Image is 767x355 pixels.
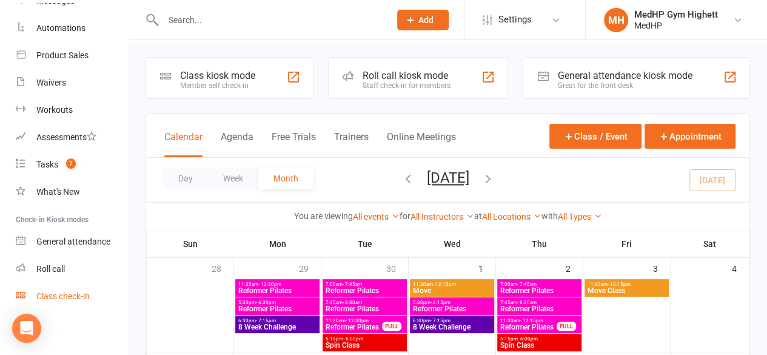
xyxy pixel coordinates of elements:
span: 11:30am [325,318,383,323]
span: - 12:15pm [433,282,456,287]
div: Great for the front desk [557,81,692,90]
a: Automations [16,15,128,42]
span: - 12:30pm [346,318,369,323]
div: Member self check-in [180,81,255,90]
span: 6:30pm [238,318,317,323]
span: 11:30am [238,282,317,287]
span: - 7:45am [343,282,362,287]
a: Waivers [16,69,128,96]
a: Assessments [16,124,128,151]
div: General attendance kiosk mode [557,70,692,81]
a: All Locations [482,212,541,221]
span: Reformer Pilates [325,323,383,331]
div: Roll call [36,264,65,274]
div: General attendance [36,237,110,246]
div: FULL [382,322,401,331]
div: 29 [299,258,321,278]
span: - 6:15pm [430,300,450,305]
span: Settings [498,6,532,33]
span: - 8:30am [517,300,537,305]
div: Staff check-in for members [363,81,450,90]
div: 3 [653,258,670,278]
input: Search... [159,12,382,29]
button: Calendar [164,131,203,157]
a: All Types [558,212,602,221]
span: - 6:30pm [256,300,276,305]
span: - 7:15pm [430,318,450,323]
span: 8 Week Challenge [412,323,492,331]
div: 30 [386,258,408,278]
th: Mon [234,231,321,257]
button: Month [258,167,313,189]
div: What's New [36,187,80,197]
th: Fri [583,231,671,257]
div: MedHP Gym Highett [634,9,718,20]
div: 4 [732,258,749,278]
a: Roll call [16,255,128,283]
span: 8 Week Challenge [238,323,317,331]
span: Spin Class [500,342,579,349]
a: All events [353,212,400,221]
span: Reformer Pilates [238,305,317,313]
th: Sun [147,231,234,257]
button: Online Meetings [387,131,456,157]
th: Sat [671,231,749,257]
div: Workouts [36,105,73,115]
div: FULL [557,322,576,331]
span: 5:30pm [412,300,492,305]
div: Class check-in [36,291,90,301]
th: Thu [496,231,583,257]
div: MedHP [634,20,718,31]
div: Assessments [36,132,96,142]
a: General attendance kiosk mode [16,228,128,255]
span: - 7:45am [517,282,537,287]
div: Class kiosk mode [180,70,255,81]
span: Move [412,287,492,294]
span: 7:45am [325,300,404,305]
span: Reformer Pilates [500,305,579,313]
span: 11:30am [500,318,557,323]
th: Wed [409,231,496,257]
button: Free Trials [272,131,316,157]
th: Tue [321,231,409,257]
span: - 12:30pm [258,282,281,287]
span: 7:00am [500,282,579,287]
span: Reformer Pilates [500,323,557,331]
span: Add [418,15,434,25]
div: Roll call kiosk mode [363,70,450,81]
div: Tasks [36,160,58,169]
a: Product Sales [16,42,128,69]
span: - 6:00pm [518,336,538,342]
span: Move Class [587,287,666,294]
button: Agenda [221,131,253,157]
strong: at [474,211,482,221]
span: 11:30am [587,282,666,287]
div: 2 [566,258,583,278]
a: What's New [16,178,128,206]
button: Week [208,167,258,189]
button: Add [397,10,449,30]
span: 7:00am [325,282,404,287]
a: Class kiosk mode [16,283,128,310]
button: Appointment [645,124,735,149]
span: 7:45am [500,300,579,305]
span: 5:30pm [238,300,317,305]
div: MH [604,8,628,32]
span: Reformer Pilates [325,287,404,294]
div: Automations [36,23,85,33]
a: Workouts [16,96,128,124]
div: Waivers [36,78,66,87]
div: Product Sales [36,50,89,60]
span: Reformer Pilates [500,287,579,294]
div: Open Intercom Messenger [12,314,41,343]
a: Tasks 7 [16,151,128,178]
button: [DATE] [427,169,469,186]
strong: for [400,211,410,221]
span: Reformer Pilates [238,287,317,294]
strong: You are viewing [294,211,353,221]
span: 11:30am [412,282,492,287]
span: - 8:30am [343,300,362,305]
span: 5:15pm [325,336,404,342]
span: - 6:00pm [343,336,363,342]
span: Reformer Pilates [412,305,492,313]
